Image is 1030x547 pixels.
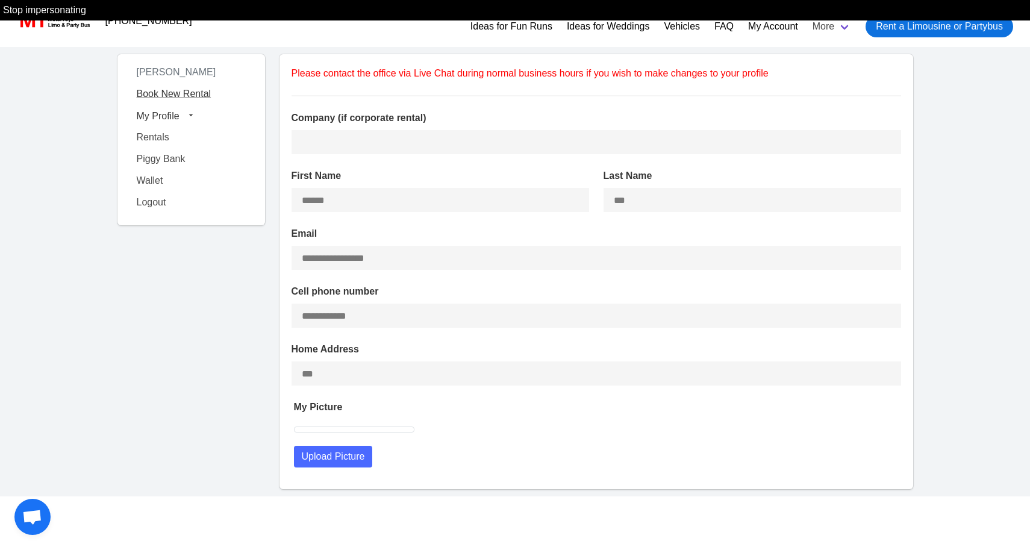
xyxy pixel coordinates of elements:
[130,127,253,148] a: Rentals
[17,13,91,30] img: MotorToys Logo
[14,499,51,535] div: Open chat
[567,19,650,34] a: Ideas for Weddings
[98,9,199,33] a: [PHONE_NUMBER]
[714,19,734,34] a: FAQ
[292,227,901,241] label: Email
[866,16,1013,37] a: Rent a Limousine or Partybus
[748,19,798,34] a: My Account
[292,342,901,357] label: Home Address
[130,105,253,127] button: My Profile
[292,66,901,81] p: Please contact the office via Live Chat during normal business hours if you wish to make changes ...
[292,284,901,299] label: Cell phone number
[130,170,253,192] a: Wallet
[130,83,253,105] a: Book New Rental
[130,148,253,170] a: Piggy Bank
[292,169,589,183] label: First Name
[664,19,700,34] a: Vehicles
[604,169,901,183] label: Last Name
[805,11,858,42] a: More
[294,400,901,414] label: My Picture
[137,110,179,120] span: My Profile
[470,19,552,34] a: Ideas for Fun Runs
[294,446,373,467] button: Upload Picture
[876,19,1003,34] span: Rent a Limousine or Partybus
[130,192,253,213] a: Logout
[294,427,414,433] img: 150
[3,5,86,15] a: Stop impersonating
[130,62,223,82] span: [PERSON_NAME]
[292,111,901,125] label: Company (if corporate rental)
[302,449,365,464] span: Upload Picture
